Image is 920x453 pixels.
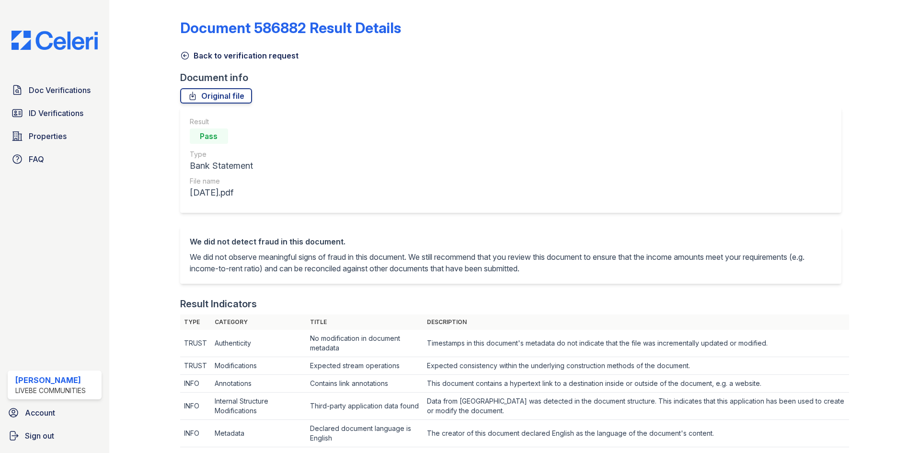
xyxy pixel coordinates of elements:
[29,130,67,142] span: Properties
[306,330,423,357] td: No modification in document metadata
[180,420,211,447] td: INFO
[29,84,91,96] span: Doc Verifications
[190,128,228,144] div: Pass
[15,374,86,386] div: [PERSON_NAME]
[423,375,849,393] td: This document contains a hypertext link to a destination inside or outside of the document, e.g. ...
[211,393,306,420] td: Internal Structure Modifications
[180,50,299,61] a: Back to verification request
[25,430,54,441] span: Sign out
[190,236,832,247] div: We did not detect fraud in this document.
[180,357,211,375] td: TRUST
[4,426,105,445] a: Sign out
[180,375,211,393] td: INFO
[423,357,849,375] td: Expected consistency within the underlying construction methods of the document.
[190,159,253,173] div: Bank Statement
[8,81,102,100] a: Doc Verifications
[306,393,423,420] td: Third-party application data found
[211,420,306,447] td: Metadata
[211,357,306,375] td: Modifications
[211,375,306,393] td: Annotations
[190,186,253,199] div: [DATE].pdf
[190,176,253,186] div: File name
[8,127,102,146] a: Properties
[306,314,423,330] th: Title
[180,297,257,311] div: Result Indicators
[423,420,849,447] td: The creator of this document declared English as the language of the document's content.
[4,31,105,50] img: CE_Logo_Blue-a8612792a0a2168367f1c8372b55b34899dd931a85d93a1a3d3e32e68fde9ad4.png
[180,71,849,84] div: Document info
[29,153,44,165] span: FAQ
[8,104,102,123] a: ID Verifications
[15,386,86,395] div: LiveBe Communities
[423,393,849,420] td: Data from [GEOGRAPHIC_DATA] was detected in the document structure. This indicates that this appl...
[211,314,306,330] th: Category
[8,150,102,169] a: FAQ
[180,330,211,357] td: TRUST
[29,107,83,119] span: ID Verifications
[190,251,832,274] p: We did not observe meaningful signs of fraud in this document. We still recommend that you review...
[4,403,105,422] a: Account
[180,88,252,104] a: Original file
[211,330,306,357] td: Authenticity
[423,314,849,330] th: Description
[306,357,423,375] td: Expected stream operations
[190,150,253,159] div: Type
[180,19,401,36] a: Document 586882 Result Details
[25,407,55,418] span: Account
[423,330,849,357] td: Timestamps in this document's metadata do not indicate that the file was incrementally updated or...
[180,314,211,330] th: Type
[306,375,423,393] td: Contains link annotations
[180,393,211,420] td: INFO
[190,117,253,127] div: Result
[306,420,423,447] td: Declared document language is English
